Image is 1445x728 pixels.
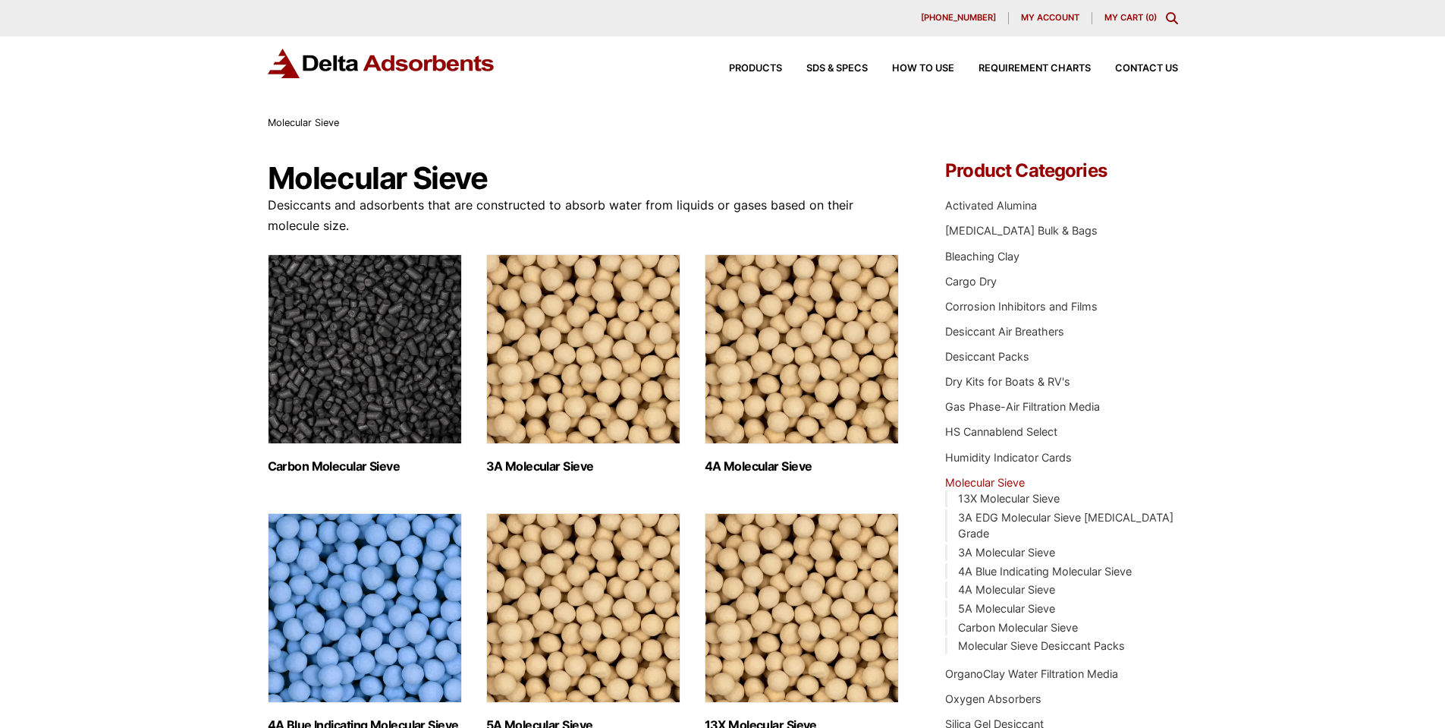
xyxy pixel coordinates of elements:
span: Molecular Sieve [268,117,339,128]
a: 5A Molecular Sieve [958,602,1055,615]
span: SDS & SPECS [806,64,868,74]
a: Gas Phase-Air Filtration Media [945,400,1100,413]
a: Requirement Charts [954,64,1091,74]
img: 5A Molecular Sieve [486,513,680,703]
a: 4A Molecular Sieve [958,583,1055,596]
img: Delta Adsorbents [268,49,495,78]
a: How to Use [868,64,954,74]
a: 13X Molecular Sieve [958,492,1060,505]
img: 3A Molecular Sieve [486,254,680,444]
img: 4A Blue Indicating Molecular Sieve [268,513,462,703]
a: Molecular Sieve [945,476,1025,489]
h2: 3A Molecular Sieve [486,459,680,474]
span: [PHONE_NUMBER] [921,14,996,22]
span: My account [1021,14,1079,22]
a: [PHONE_NUMBER] [909,12,1009,24]
img: Carbon Molecular Sieve [268,254,462,444]
a: Visit product category 3A Molecular Sieve [486,254,680,474]
a: 3A EDG Molecular Sieve [MEDICAL_DATA] Grade [958,511,1173,540]
a: Dry Kits for Boats & RV's [945,375,1070,388]
a: [MEDICAL_DATA] Bulk & Bags [945,224,1098,237]
a: Products [705,64,782,74]
a: My account [1009,12,1092,24]
a: Activated Alumina [945,199,1037,212]
span: 0 [1148,12,1154,23]
span: How to Use [892,64,954,74]
span: Products [729,64,782,74]
a: Desiccant Packs [945,350,1029,363]
a: Desiccant Air Breathers [945,325,1064,338]
a: Molecular Sieve Desiccant Packs [958,639,1125,652]
h2: Carbon Molecular Sieve [268,459,462,474]
div: Toggle Modal Content [1166,12,1178,24]
img: 4A Molecular Sieve [705,254,899,444]
img: 13X Molecular Sieve [705,513,899,703]
h1: Molecular Sieve [268,162,900,195]
a: Bleaching Clay [945,250,1019,263]
a: Visit product category Carbon Molecular Sieve [268,254,462,474]
a: SDS & SPECS [782,64,868,74]
h4: Product Categories [945,162,1177,180]
a: Oxygen Absorbers [945,692,1041,705]
a: HS Cannablend Select [945,425,1057,438]
a: OrganoClay Water Filtration Media [945,667,1118,680]
a: Carbon Molecular Sieve [958,621,1078,634]
a: Cargo Dry [945,275,997,288]
a: Corrosion Inhibitors and Films [945,300,1098,313]
a: My Cart (0) [1104,12,1157,23]
a: 3A Molecular Sieve [958,546,1055,559]
a: Visit product category 4A Molecular Sieve [705,254,899,474]
a: Contact Us [1091,64,1178,74]
span: Contact Us [1115,64,1178,74]
span: Requirement Charts [979,64,1091,74]
h2: 4A Molecular Sieve [705,459,899,474]
p: Desiccants and adsorbents that are constructed to absorb water from liquids or gases based on the... [268,195,900,236]
a: Humidity Indicator Cards [945,451,1072,464]
a: 4A Blue Indicating Molecular Sieve [958,565,1132,578]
